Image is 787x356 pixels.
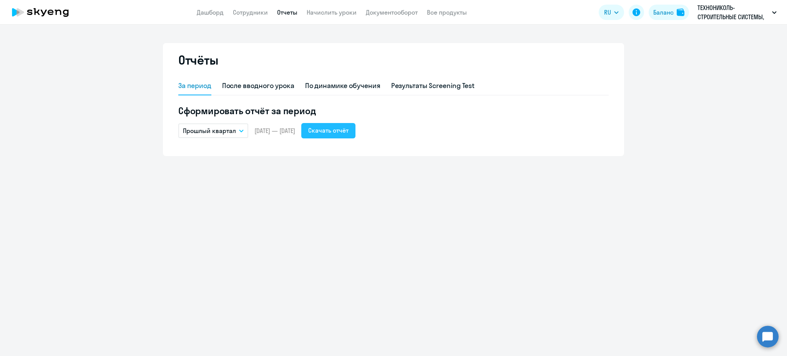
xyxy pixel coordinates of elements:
a: Все продукты [427,8,467,16]
span: [DATE] — [DATE] [254,126,295,135]
a: Дашборд [197,8,224,16]
a: Документооборот [366,8,418,16]
a: Сотрудники [233,8,268,16]
button: Балансbalance [649,5,689,20]
img: balance [677,8,684,16]
h5: Сформировать отчёт за период [178,105,609,117]
button: Прошлый квартал [178,123,248,138]
a: Отчеты [277,8,297,16]
div: Результаты Screening Test [391,81,475,91]
span: RU [604,8,611,17]
div: По динамике обучения [305,81,380,91]
button: RU [599,5,624,20]
h2: Отчёты [178,52,218,68]
p: ТЕХНОНИКОЛЬ-СТРОИТЕЛЬНЫЕ СИСТЕМЫ, ООО, Филиал УК ООО Завод ТЕХНО Договор №Д/OAHO/2022/42 от [DATE] [697,3,769,22]
div: Скачать отчёт [308,126,349,135]
div: Баланс [653,8,674,17]
div: За период [178,81,211,91]
div: После вводного урока [222,81,294,91]
button: ТЕХНОНИКОЛЬ-СТРОИТЕЛЬНЫЕ СИСТЕМЫ, ООО, Филиал УК ООО Завод ТЕХНО Договор №Д/OAHO/2022/42 от [DATE] [694,3,780,22]
a: Начислить уроки [307,8,357,16]
p: Прошлый квартал [183,126,236,135]
button: Скачать отчёт [301,123,355,138]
